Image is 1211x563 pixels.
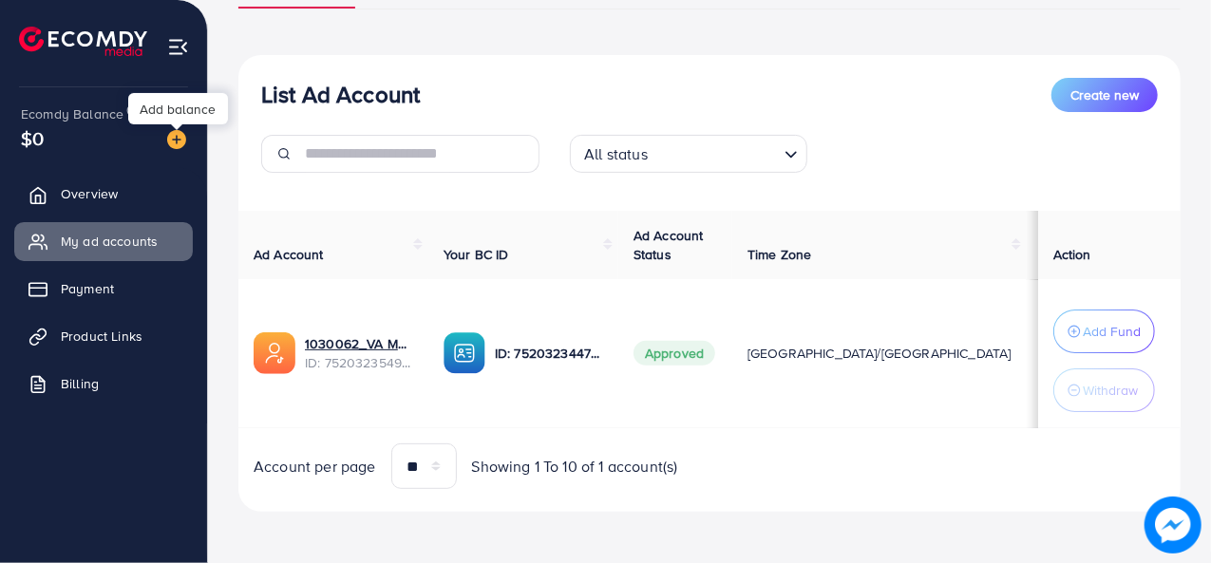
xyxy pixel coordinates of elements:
div: Search for option [570,135,807,173]
span: Account per page [254,456,376,478]
img: menu [167,36,189,58]
button: Withdraw [1053,368,1155,412]
span: Ad Account Status [634,226,704,264]
img: ic-ads-acc.e4c84228.svg [254,332,295,374]
span: Your BC ID [444,245,509,264]
p: Add Fund [1083,320,1141,343]
img: logo [19,27,147,56]
div: Add balance [128,93,228,124]
input: Search for option [653,137,777,168]
span: Payment [61,279,114,298]
img: image [167,130,186,149]
span: Ecomdy Balance [21,104,123,123]
span: Showing 1 To 10 of 1 account(s) [472,456,678,478]
span: ID: 7520323549103292433 [305,353,413,372]
span: Create new [1070,85,1139,104]
p: ID: 7520323447080386577 [495,342,603,365]
span: $0 [21,124,44,152]
span: All status [580,141,652,168]
span: Ad Account [254,245,324,264]
a: Overview [14,175,193,213]
span: Time Zone [747,245,811,264]
span: Action [1053,245,1091,264]
span: Product Links [61,327,142,346]
span: My ad accounts [61,232,158,251]
span: Approved [634,341,715,366]
img: image [1147,499,1200,552]
a: My ad accounts [14,222,193,260]
span: Billing [61,374,99,393]
a: Billing [14,365,193,403]
p: Withdraw [1083,379,1138,402]
button: Add Fund [1053,310,1155,353]
h3: List Ad Account [261,81,420,108]
div: <span class='underline'>1030062_VA Mart_1750961786112</span></br>7520323549103292433 [305,334,413,373]
a: Product Links [14,317,193,355]
span: Overview [61,184,118,203]
button: Create new [1051,78,1158,112]
span: [GEOGRAPHIC_DATA]/[GEOGRAPHIC_DATA] [747,344,1012,363]
a: Payment [14,270,193,308]
a: 1030062_VA Mart_1750961786112 [305,334,413,353]
img: ic-ba-acc.ded83a64.svg [444,332,485,374]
